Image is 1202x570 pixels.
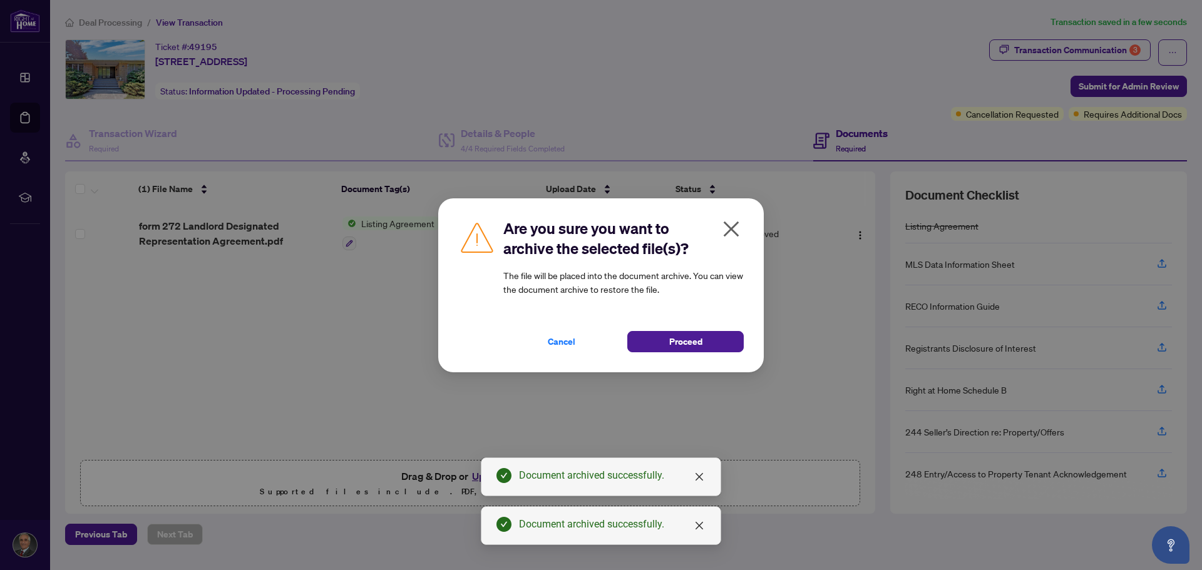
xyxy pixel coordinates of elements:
span: close [721,219,741,239]
a: Close [692,519,706,532]
span: check-circle [496,517,511,532]
button: Proceed [627,331,744,352]
article: The file will be placed into the document archive. You can view the document archive to restore t... [503,268,744,296]
div: Document archived successfully. [519,468,706,483]
span: close [694,521,704,531]
button: Cancel [503,331,620,352]
div: Document archived successfully. [519,517,706,532]
button: Open asap [1152,526,1189,564]
a: Close [692,470,706,484]
span: check-circle [496,468,511,483]
span: Cancel [548,332,575,352]
img: Caution Icon [458,218,496,256]
span: close [694,472,704,482]
span: Proceed [669,332,702,352]
h2: Are you sure you want to archive the selected file(s)? [503,218,744,258]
